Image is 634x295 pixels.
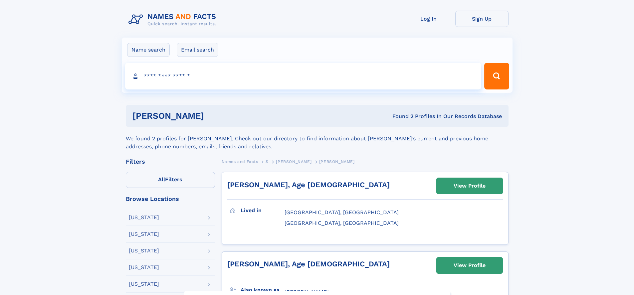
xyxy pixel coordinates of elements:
div: View Profile [454,258,486,273]
span: [GEOGRAPHIC_DATA], [GEOGRAPHIC_DATA] [285,209,399,216]
a: [PERSON_NAME], Age [DEMOGRAPHIC_DATA] [227,260,390,268]
div: [US_STATE] [129,281,159,287]
label: Filters [126,172,215,188]
h3: Lived in [241,205,285,216]
div: [US_STATE] [129,231,159,237]
a: View Profile [437,178,503,194]
a: View Profile [437,257,503,273]
a: [PERSON_NAME], Age [DEMOGRAPHIC_DATA] [227,181,390,189]
span: [PERSON_NAME] [319,159,355,164]
span: All [158,176,165,183]
a: Sign Up [455,11,509,27]
div: Browse Locations [126,196,215,202]
a: Log In [402,11,455,27]
div: Filters [126,159,215,165]
button: Search Button [484,63,509,89]
img: Logo Names and Facts [126,11,222,29]
a: [PERSON_NAME] [276,157,312,166]
label: Name search [127,43,170,57]
label: Email search [177,43,218,57]
div: We found 2 profiles for [PERSON_NAME]. Check out our directory to find information about [PERSON_... [126,127,509,151]
span: S [266,159,269,164]
div: [US_STATE] [129,215,159,220]
span: [GEOGRAPHIC_DATA], [GEOGRAPHIC_DATA] [285,220,399,226]
a: S [266,157,269,166]
div: [US_STATE] [129,265,159,270]
div: Found 2 Profiles In Our Records Database [298,113,502,120]
input: search input [125,63,482,89]
div: View Profile [454,178,486,194]
span: [PERSON_NAME] [285,289,329,295]
span: [PERSON_NAME] [276,159,312,164]
div: [US_STATE] [129,248,159,253]
a: Names and Facts [222,157,258,166]
h1: [PERSON_NAME] [132,112,298,120]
